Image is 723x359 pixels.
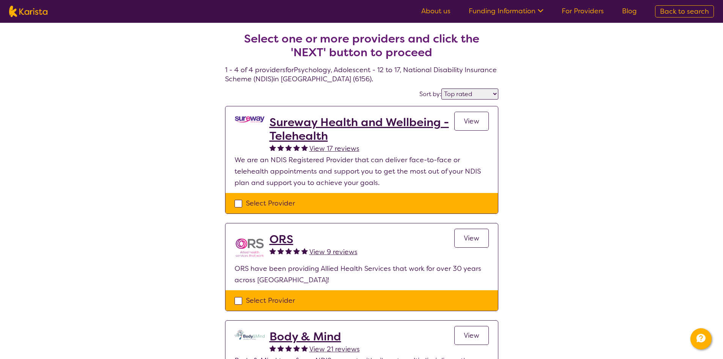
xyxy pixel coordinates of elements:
[309,345,360,354] span: View 21 reviews
[293,144,300,151] img: fullstar
[235,154,489,188] p: We are an NDIS Registered Provider that can deliver face-to-face or telehealth appointments and s...
[309,343,360,355] a: View 21 reviews
[269,144,276,151] img: fullstar
[293,248,300,254] img: fullstar
[622,6,637,16] a: Blog
[655,5,714,17] a: Back to search
[309,247,358,256] span: View 9 reviews
[235,330,265,340] img: qmpolprhjdhzpcuekzqg.svg
[454,229,489,248] a: View
[235,232,265,263] img: nspbnteb0roocrxnmwip.png
[309,143,359,154] a: View 17 reviews
[235,263,489,286] p: ORS have been providing Allied Health Services that work for over 30 years across [GEOGRAPHIC_DATA]!
[269,248,276,254] img: fullstar
[277,144,284,151] img: fullstar
[562,6,604,16] a: For Providers
[269,232,358,246] a: ORS
[454,326,489,345] a: View
[269,115,454,143] a: Sureway Health and Wellbeing - Telehealth
[309,246,358,258] a: View 9 reviews
[285,144,292,151] img: fullstar
[419,90,441,98] label: Sort by:
[285,248,292,254] img: fullstar
[285,345,292,351] img: fullstar
[464,331,479,340] span: View
[454,112,489,131] a: View
[301,144,308,151] img: fullstar
[293,345,300,351] img: fullstar
[464,234,479,243] span: View
[309,144,359,153] span: View 17 reviews
[421,6,450,16] a: About us
[235,115,265,123] img: vgwqq8bzw4bddvbx0uac.png
[269,345,276,351] img: fullstar
[269,330,360,343] a: Body & Mind
[277,345,284,351] img: fullstar
[277,248,284,254] img: fullstar
[660,7,709,16] span: Back to search
[301,248,308,254] img: fullstar
[9,6,47,17] img: Karista logo
[225,14,498,84] h4: 1 - 4 of 4 providers for Psychology , Adolescent - 12 to 17 , National Disability Insurance Schem...
[301,345,308,351] img: fullstar
[464,117,479,126] span: View
[234,32,489,59] h2: Select one or more providers and click the 'NEXT' button to proceed
[690,328,712,350] button: Channel Menu
[469,6,543,16] a: Funding Information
